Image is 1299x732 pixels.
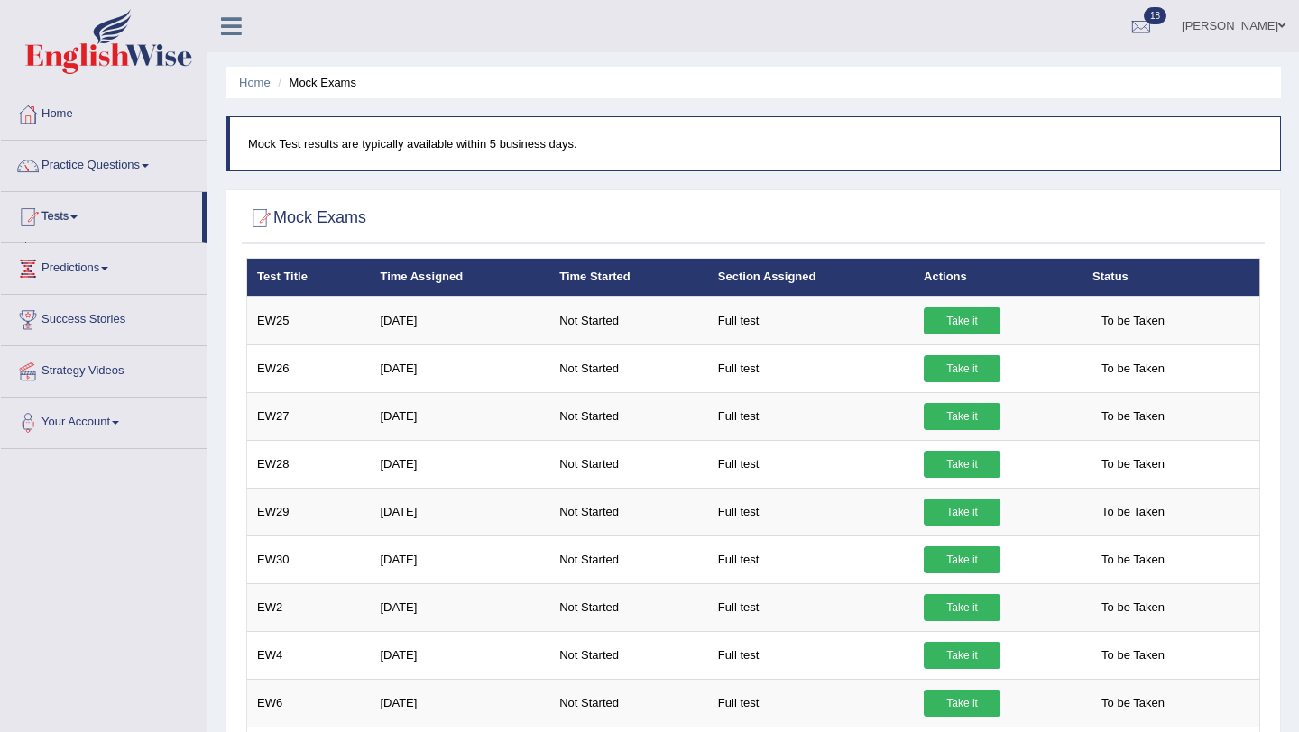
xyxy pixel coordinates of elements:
span: To be Taken [1092,307,1174,334]
td: [DATE] [370,583,549,631]
td: [DATE] [370,535,549,583]
li: Mock Exams [273,74,356,91]
td: Full test [708,535,914,583]
p: Mock Test results are typically available within 5 business days. [248,135,1262,152]
span: To be Taken [1092,546,1174,573]
td: EW29 [247,488,371,535]
td: Full test [708,392,914,440]
a: Take it [924,546,1000,573]
th: Test Title [247,259,371,297]
th: Section Assigned [708,259,914,297]
a: Take it [924,690,1000,717]
td: Full test [708,440,914,488]
td: [DATE] [370,631,549,679]
td: EW2 [247,583,371,631]
th: Time Started [549,259,708,297]
a: Strategy Videos [1,346,207,391]
a: Take it [924,307,1000,334]
a: Practice Questions [1,141,207,186]
a: Home [1,89,207,134]
th: Time Assigned [370,259,549,297]
span: To be Taken [1092,355,1174,382]
td: EW4 [247,631,371,679]
span: 18 [1144,7,1166,24]
a: Take it [924,355,1000,382]
a: Take it [924,594,1000,621]
td: [DATE] [370,440,549,488]
span: To be Taken [1092,403,1174,430]
th: Actions [914,259,1082,297]
td: Full test [708,344,914,392]
td: [DATE] [370,392,549,440]
td: EW6 [247,679,371,727]
a: Tests [1,192,202,237]
td: [DATE] [370,488,549,535]
td: Full test [708,631,914,679]
a: Home [239,76,271,89]
td: EW30 [247,535,371,583]
a: Your Account [1,398,207,443]
a: Success Stories [1,295,207,340]
td: EW25 [247,297,371,345]
td: [DATE] [370,297,549,345]
td: Full test [708,488,914,535]
a: Take Practice Sectional Test [33,242,202,275]
a: Take it [924,499,1000,526]
td: Not Started [549,488,708,535]
a: Take it [924,642,1000,669]
td: EW28 [247,440,371,488]
td: Full test [708,297,914,345]
td: Not Started [549,344,708,392]
td: Not Started [549,535,708,583]
td: Full test [708,679,914,727]
td: EW26 [247,344,371,392]
span: To be Taken [1092,690,1174,717]
th: Status [1082,259,1259,297]
td: [DATE] [370,344,549,392]
td: Full test [708,583,914,631]
td: EW27 [247,392,371,440]
td: Not Started [549,679,708,727]
a: Take it [924,403,1000,430]
a: Predictions [1,243,207,288]
h2: Mock Exams [246,205,366,232]
td: Not Started [549,631,708,679]
span: To be Taken [1092,594,1174,621]
td: [DATE] [370,679,549,727]
td: Not Started [549,440,708,488]
span: To be Taken [1092,451,1174,478]
a: Take it [924,451,1000,478]
td: Not Started [549,297,708,345]
td: Not Started [549,583,708,631]
span: To be Taken [1092,642,1174,669]
span: To be Taken [1092,499,1174,526]
td: Not Started [549,392,708,440]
